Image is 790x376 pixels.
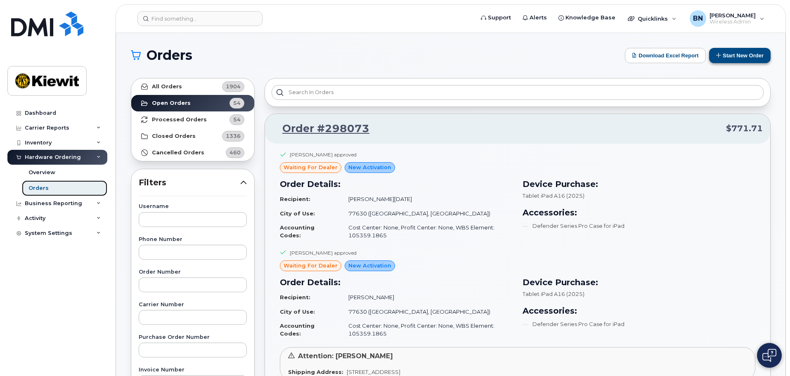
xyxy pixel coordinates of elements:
[272,121,369,136] a: Order #298073
[131,95,254,111] a: Open Orders54
[226,132,241,140] span: 1336
[272,85,764,100] input: Search in orders
[139,367,247,373] label: Invoice Number
[152,100,191,106] strong: Open Orders
[139,302,247,307] label: Carrier Number
[523,206,755,219] h3: Accessories:
[523,276,755,289] h3: Device Purchase:
[341,192,513,206] td: [PERSON_NAME][DATE]
[709,48,771,63] button: Start New Order
[139,270,247,275] label: Order Number
[523,291,584,297] span: Tablet iPad A16 (2025)
[288,369,343,375] strong: Shipping Address:
[762,349,776,362] img: Open chat
[280,308,315,315] strong: City of Use:
[341,319,513,341] td: Cost Center: None, Profit Center: None, WBS Element: 105359.1865
[139,177,240,189] span: Filters
[226,83,241,90] span: 1904
[348,163,391,171] span: New Activation
[290,249,357,256] div: [PERSON_NAME] approved
[625,48,706,63] button: Download Excel Report
[523,192,584,199] span: Tablet iPad A16 (2025)
[341,305,513,319] td: 77630 ([GEOGRAPHIC_DATA], [GEOGRAPHIC_DATA])
[139,237,247,242] label: Phone Number
[523,222,755,230] li: Defender Series Pro Case for iPad
[284,163,338,171] span: waiting for dealer
[280,210,315,217] strong: City of Use:
[131,144,254,161] a: Cancelled Orders460
[290,151,357,158] div: [PERSON_NAME] approved
[280,196,310,202] strong: Recipient:
[131,78,254,95] a: All Orders1904
[152,133,196,140] strong: Closed Orders
[233,99,241,107] span: 54
[523,305,755,317] h3: Accessories:
[523,320,755,328] li: Defender Series Pro Case for iPad
[131,111,254,128] a: Processed Orders54
[341,220,513,242] td: Cost Center: None, Profit Center: None, WBS Element: 105359.1865
[147,49,192,61] span: Orders
[280,224,315,239] strong: Accounting Codes:
[280,294,310,300] strong: Recipient:
[152,116,207,123] strong: Processed Orders
[523,178,755,190] h3: Device Purchase:
[229,149,241,156] span: 460
[280,276,513,289] h3: Order Details:
[726,123,763,135] span: $771.71
[347,369,400,375] span: [STREET_ADDRESS]
[341,290,513,305] td: [PERSON_NAME]
[131,128,254,144] a: Closed Orders1336
[280,178,513,190] h3: Order Details:
[341,206,513,221] td: 77630 ([GEOGRAPHIC_DATA], [GEOGRAPHIC_DATA])
[280,322,315,337] strong: Accounting Codes:
[152,83,182,90] strong: All Orders
[233,116,241,123] span: 54
[284,262,338,270] span: waiting for dealer
[298,352,393,360] span: Attention: [PERSON_NAME]
[139,204,247,209] label: Username
[139,335,247,340] label: Purchase Order Number
[152,149,204,156] strong: Cancelled Orders
[348,262,391,270] span: New Activation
